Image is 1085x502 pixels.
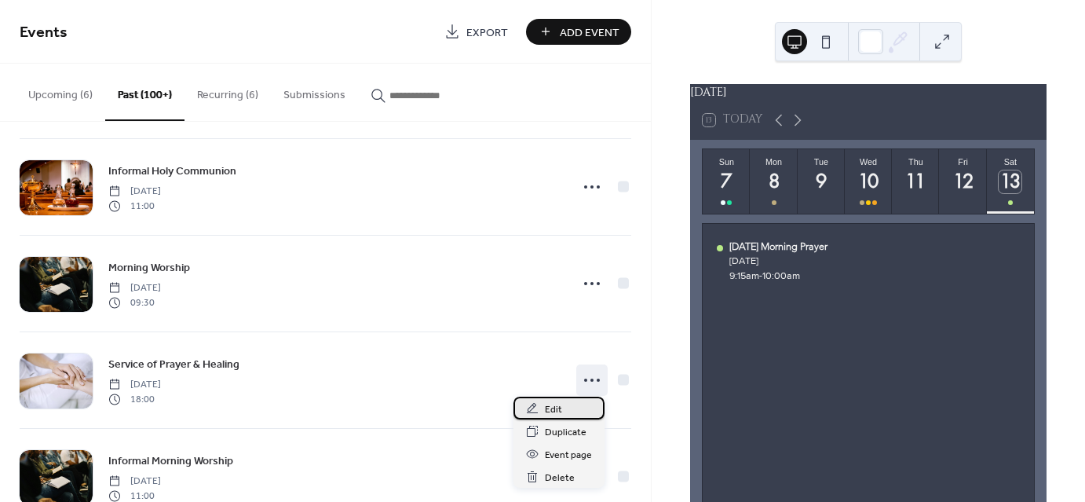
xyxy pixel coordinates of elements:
span: [DATE] [108,185,161,199]
span: 9:15am [729,269,759,281]
a: Morning Worship [108,258,190,277]
div: Sun [707,157,745,167]
div: 12 [952,170,974,193]
a: Service of Prayer & Healing [108,355,239,373]
div: 9 [809,170,832,193]
div: Wed [849,157,887,167]
button: Mon8 [750,149,797,214]
div: Thu [897,157,934,167]
button: Wed10 [845,149,892,214]
span: Duplicate [545,424,586,441]
div: 7 [715,170,738,193]
div: Mon [754,157,792,167]
span: Events [20,17,68,48]
div: Fri [944,157,981,167]
a: Informal Morning Worship [108,452,233,470]
div: [DATE] [690,84,1047,101]
span: Informal Holy Communion [108,163,236,180]
span: [DATE] [108,475,161,489]
div: 8 [762,170,785,193]
span: Service of Prayer & Healing [108,357,239,373]
div: Tue [802,157,840,167]
span: 10:00am [762,269,800,281]
span: 09:30 [108,295,161,310]
button: Sat13 [987,149,1034,214]
span: Event page [545,447,592,464]
button: Past (100+) [105,64,184,121]
div: Sat [992,157,1029,167]
button: Submissions [271,64,358,119]
span: Delete [545,470,575,486]
a: Export [433,19,520,45]
button: Add Event [526,19,631,45]
span: Morning Worship [108,260,190,277]
span: 18:00 [108,392,161,406]
button: Thu11 [892,149,939,214]
button: Fri12 [939,149,986,214]
div: 10 [857,170,879,193]
button: Upcoming (6) [16,64,105,119]
span: [DATE] [108,281,161,295]
span: Export [466,24,508,41]
span: [DATE] [108,378,161,392]
div: [DATE] Morning Prayer [729,240,827,252]
button: Tue9 [798,149,845,214]
span: Informal Morning Worship [108,453,233,470]
span: 11:00 [108,199,161,213]
span: Edit [545,401,562,418]
span: - [759,269,762,281]
div: 13 [999,170,1021,193]
span: Add Event [560,24,619,41]
a: Informal Holy Communion [108,162,236,180]
button: Sun7 [703,149,750,214]
button: Recurring (6) [184,64,271,119]
div: [DATE] [729,255,827,266]
div: 11 [904,170,927,193]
